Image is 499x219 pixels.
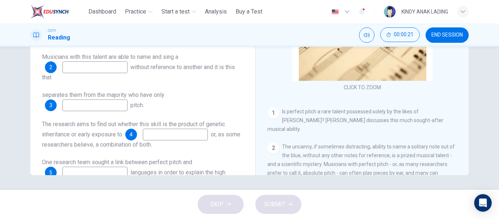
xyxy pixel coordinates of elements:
[233,5,265,18] button: Buy a Test
[130,132,133,137] span: 4
[42,159,192,166] span: One research team sought a link between perfect pitch and
[359,27,374,43] div: Mute
[401,7,448,16] div: KINDY ANAK LADING
[161,7,190,16] span: Start a test
[48,33,70,42] h1: Reading
[130,102,144,109] span: pitch.
[267,142,279,154] div: 2
[42,53,178,60] span: Musicians with this talent are able to name and sing a
[49,170,52,175] span: 5
[42,121,225,138] span: The research aims to find out whether this skill is the product of genetic inheritance or early e...
[30,4,69,19] img: ELTC logo
[267,109,443,132] span: Is perfect pitch a rare talent possessed solely by the likes of [PERSON_NAME]? [PERSON_NAME] disc...
[42,64,235,81] span: without reference to another and it is this that
[42,91,164,98] span: separates them from the majority who have only
[49,65,52,70] span: 2
[431,32,463,38] span: END SESSION
[122,5,156,18] button: Practice
[384,6,396,18] img: Profile picture
[205,7,227,16] span: Analysis
[474,194,492,212] div: Open Intercom Messenger
[331,9,340,15] img: en
[125,7,146,16] span: Practice
[236,7,262,16] span: Buy a Test
[267,144,455,202] span: The uncanny, if sometimes distracting, ability to name a solitary note out of the blue, without a...
[380,27,420,42] button: 00:00:21
[49,103,52,108] span: 3
[88,7,116,16] span: Dashboard
[202,5,230,18] button: Analysis
[48,28,56,33] span: CEFR
[159,5,199,18] button: Start a test
[380,27,420,43] div: Hide
[394,32,414,38] span: 00:00:21
[85,5,119,18] button: Dashboard
[267,107,279,119] div: 1
[30,4,85,19] a: ELTC logo
[42,169,225,186] span: languages in order to explain the high number of Asian speakers with perfect pitch.
[426,27,469,43] button: END SESSION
